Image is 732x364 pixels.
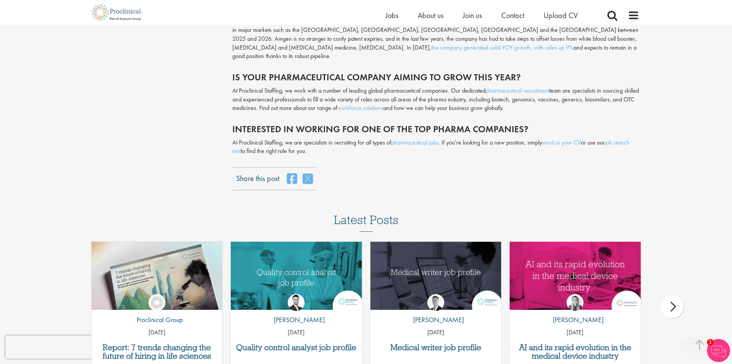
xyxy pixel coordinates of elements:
img: Medical writer job profile [370,242,502,310]
a: Join us [463,10,482,20]
a: the company generated solid YOY growth, with sales up 9% [431,43,574,52]
span: 1 [707,339,714,346]
a: Hannah Burke [PERSON_NAME] [547,294,604,329]
p: Proclinical Group [131,315,183,325]
img: AI and Its Impact on the Medical Device Industry | Proclinical [510,242,641,310]
label: Share this post [236,173,279,178]
h2: INTERESTED IN WORKING FOR ONE OF THE TOP PHARMA COMPANIES? [232,124,639,134]
a: send us your CV [542,138,581,146]
a: Link to a post [92,242,223,310]
div: next [660,295,684,318]
a: job search tool [232,138,630,155]
a: AI and its rapid evolution in the medical device industry [514,343,637,360]
a: Proclinical Group Proclinical Group [131,294,183,329]
a: Link to a post [231,242,362,310]
a: Joshua Godden [PERSON_NAME] [268,294,325,329]
a: Contact [501,10,524,20]
iframe: reCAPTCHA [5,336,104,359]
img: Joshua Godden [288,294,305,311]
a: Upload CV [544,10,578,20]
p: [DATE] [92,328,223,337]
h3: Latest Posts [334,213,399,232]
a: share on facebook [287,173,297,184]
a: George Watson [PERSON_NAME] [407,294,464,329]
h2: IS YOUR PHARMACEUTICAL COMPANY AIMING TO GROW THIS YEAR? [232,72,639,82]
p: At Proclinical Staffing, we are specialists in recruiting for all types of . If you’re looking fo... [232,138,639,156]
img: Proclinical: Life sciences hiring trends report 2025 [92,242,223,316]
a: workforce solutions [337,104,383,112]
p: [DATE] [510,328,641,337]
a: Quality control analyst job profile [235,343,358,352]
a: pharmaceutical jobs [391,138,439,146]
p: [PERSON_NAME] [547,315,604,325]
img: Chatbot [707,339,730,362]
p: Approved by the FDA in [DATE], Prolia/XgevaIt ([MEDICAL_DATA]) is a treatment for secondary [MEDI... [232,8,639,61]
a: Medical writer job profile [374,343,498,352]
p: [DATE] [370,328,502,337]
a: Link to a post [370,242,502,310]
img: Proclinical Group [148,294,165,311]
p: [PERSON_NAME] [268,315,325,325]
a: About us [418,10,444,20]
a: Report: 7 trends changing the future of hiring in life sciences [95,343,219,360]
a: Link to a post [510,242,641,310]
a: share on twitter [303,173,313,184]
img: George Watson [427,294,444,311]
a: Jobs [385,10,399,20]
a: pharmaceutical recruitment [485,86,549,95]
img: quality control analyst job profile [231,242,362,310]
p: At Proclinical Staffing, we work with a number of leading global pharmacuetical companies. Our de... [232,86,639,113]
p: [PERSON_NAME] [407,315,464,325]
p: [DATE] [231,328,362,337]
img: Hannah Burke [567,294,584,311]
